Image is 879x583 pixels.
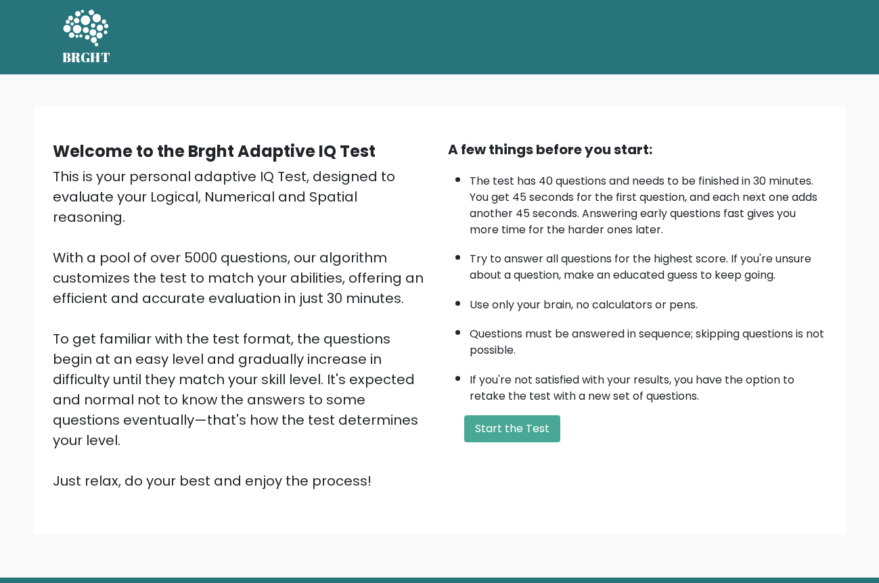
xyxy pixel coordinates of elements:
[53,166,432,491] div: This is your personal adaptive IQ Test, designed to evaluate your Logical, Numerical and Spatial ...
[464,415,560,442] button: Start the Test
[470,319,827,358] li: Questions must be answered in sequence; skipping questions is not possible.
[470,365,827,404] li: If you're not satisfied with your results, you have the option to retake the test with a new set ...
[470,166,827,238] li: The test has 40 questions and needs to be finished in 30 minutes. You get 45 seconds for the firs...
[62,5,111,69] a: BRGHT
[470,244,827,283] li: Try to answer all questions for the highest score. If you're unsure about a question, make an edu...
[62,49,111,66] h5: BRGHT
[448,139,827,160] div: A few things before you start:
[470,290,827,313] li: Use only your brain, no calculators or pens.
[53,140,376,162] b: Welcome to the Brght Adaptive IQ Test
